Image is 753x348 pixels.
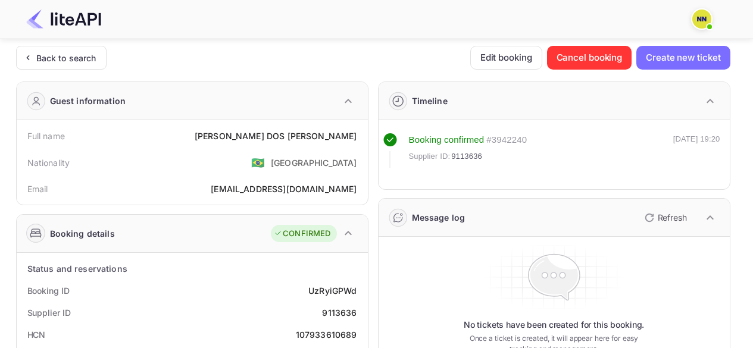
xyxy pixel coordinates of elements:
[451,151,482,162] span: 9113636
[27,306,71,319] div: Supplier ID
[50,95,126,107] div: Guest information
[638,208,692,227] button: Refresh
[36,52,96,64] div: Back to search
[412,211,465,224] div: Message log
[692,10,711,29] img: N/A N/A
[308,284,357,297] div: UzRyiGPWd
[195,130,357,142] div: [PERSON_NAME] DOS [PERSON_NAME]
[50,227,115,240] div: Booking details
[322,306,357,319] div: 9113636
[27,284,70,297] div: Booking ID
[296,328,357,341] div: 107933610689
[27,156,70,169] div: Nationality
[27,183,48,195] div: Email
[409,133,485,147] div: Booking confirmed
[271,156,357,169] div: [GEOGRAPHIC_DATA]
[412,95,448,107] div: Timeline
[27,130,65,142] div: Full name
[486,133,527,147] div: # 3942240
[658,211,687,224] p: Refresh
[211,183,357,195] div: [EMAIL_ADDRESS][DOMAIN_NAME]
[636,46,730,70] button: Create new ticket
[409,151,451,162] span: Supplier ID:
[274,228,330,240] div: CONFIRMED
[464,319,645,331] p: No tickets have been created for this booking.
[251,152,265,173] span: United States
[26,10,101,29] img: LiteAPI Logo
[547,46,632,70] button: Cancel booking
[27,262,127,275] div: Status and reservations
[27,328,46,341] div: HCN
[673,133,720,168] div: [DATE] 19:20
[470,46,542,70] button: Edit booking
